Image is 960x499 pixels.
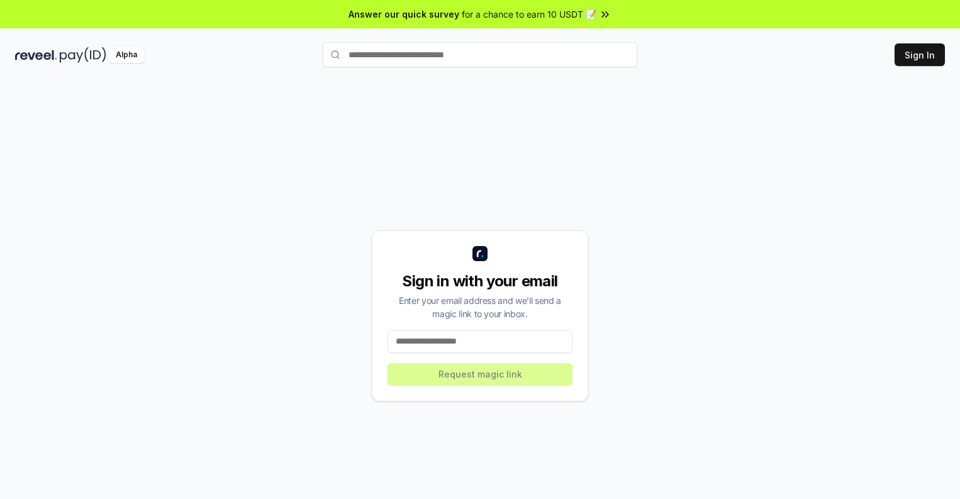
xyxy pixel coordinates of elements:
[388,294,572,320] div: Enter your email address and we’ll send a magic link to your inbox.
[462,8,596,21] span: for a chance to earn 10 USDT 📝
[60,47,106,63] img: pay_id
[895,43,945,66] button: Sign In
[349,8,459,21] span: Answer our quick survey
[388,271,572,291] div: Sign in with your email
[472,246,488,261] img: logo_small
[15,47,57,63] img: reveel_dark
[109,47,144,63] div: Alpha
